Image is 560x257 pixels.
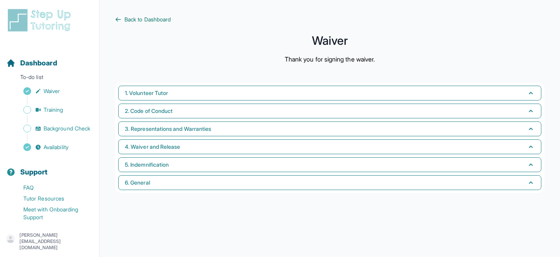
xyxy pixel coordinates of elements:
button: [PERSON_NAME][EMAIL_ADDRESS][DOMAIN_NAME] [6,232,93,251]
p: [PERSON_NAME][EMAIL_ADDRESS][DOMAIN_NAME] [19,232,93,251]
button: 5. Indemnification [118,157,541,172]
span: Dashboard [20,58,57,69]
a: Meet with Onboarding Support [6,204,99,223]
a: Back to Dashboard [115,16,544,23]
span: 1. Volunteer Tutor [125,89,168,97]
p: To-do list [3,73,96,84]
button: 6. General [118,175,541,190]
a: Waiver [6,86,99,97]
span: Training [44,106,63,114]
span: Support [20,167,48,178]
a: Tutor Resources [6,193,99,204]
img: logo [6,8,75,33]
a: Dashboard [6,58,57,69]
span: 6. General [125,179,150,187]
span: Availability [44,143,68,151]
a: FAQ [6,182,99,193]
span: Back to Dashboard [124,16,171,23]
button: Support [3,154,96,181]
span: Background Check [44,125,90,132]
button: 4. Waiver and Release [118,139,541,154]
button: Dashboard [3,45,96,72]
a: Contact Onboarding Support [6,223,99,234]
a: Availability [6,142,99,153]
h1: Waiver [115,36,544,45]
span: 5. Indemnification [125,161,169,169]
a: Training [6,104,99,115]
p: Thank you for signing the waiver. [285,55,375,64]
button: 1. Volunteer Tutor [118,86,541,100]
button: 3. Representations and Warranties [118,121,541,136]
span: 4. Waiver and Release [125,143,180,151]
span: 2. Code of Conduct [125,107,173,115]
a: Background Check [6,123,99,134]
button: 2. Code of Conduct [118,104,541,118]
span: Waiver [44,87,60,95]
span: 3. Representations and Warranties [125,125,211,133]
